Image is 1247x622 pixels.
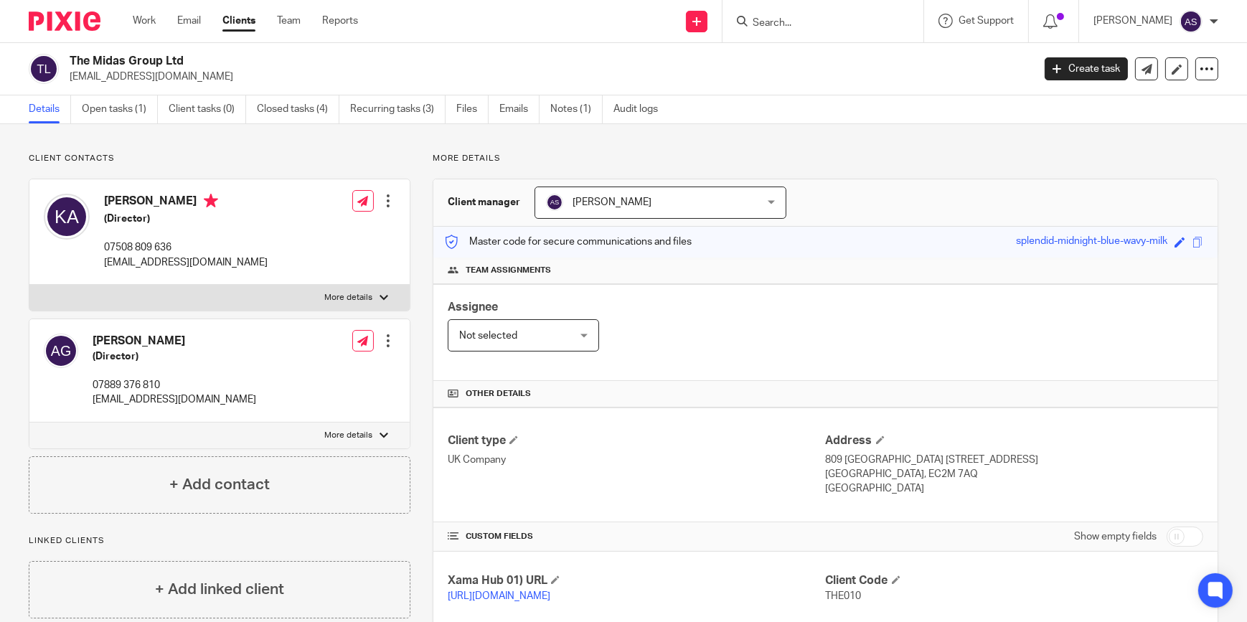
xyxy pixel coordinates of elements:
p: More details [324,430,372,441]
a: Files [456,95,489,123]
span: Team assignments [466,265,551,276]
span: THE010 [826,591,862,601]
h4: + Add contact [169,473,270,496]
a: Reports [322,14,358,28]
p: 07508 809 636 [104,240,268,255]
h2: The Midas Group Ltd [70,54,832,69]
a: Open tasks (1) [82,95,158,123]
p: UK Company [448,453,825,467]
h4: Xama Hub 01) URL [448,573,825,588]
h4: Client type [448,433,825,448]
img: svg%3E [29,54,59,84]
a: Work [133,14,156,28]
img: svg%3E [1180,10,1203,33]
a: Notes (1) [550,95,603,123]
img: Pixie [29,11,100,31]
p: [GEOGRAPHIC_DATA], EC2M 7AQ [826,467,1203,481]
span: Other details [466,388,531,400]
h4: Address [826,433,1203,448]
a: Details [29,95,71,123]
label: Show empty fields [1074,529,1157,544]
a: [URL][DOMAIN_NAME] [448,591,550,601]
img: svg%3E [44,194,90,240]
p: Master code for secure communications and files [444,235,692,249]
p: Linked clients [29,535,410,547]
p: Client contacts [29,153,410,164]
p: [EMAIL_ADDRESS][DOMAIN_NAME] [104,255,268,270]
p: More details [324,292,372,303]
h4: Client Code [826,573,1203,588]
span: Get Support [959,16,1014,26]
p: [PERSON_NAME] [1093,14,1172,28]
span: Not selected [459,331,517,341]
input: Search [751,17,880,30]
img: svg%3E [546,194,563,211]
a: Team [277,14,301,28]
a: Audit logs [613,95,669,123]
p: [EMAIL_ADDRESS][DOMAIN_NAME] [70,70,1023,84]
a: Emails [499,95,540,123]
a: Client tasks (0) [169,95,246,123]
h5: (Director) [93,349,256,364]
a: Closed tasks (4) [257,95,339,123]
h3: Client manager [448,195,520,209]
h4: [PERSON_NAME] [93,334,256,349]
a: Clients [222,14,255,28]
a: Create task [1045,57,1128,80]
a: Recurring tasks (3) [350,95,446,123]
i: Primary [204,194,218,208]
h4: + Add linked client [155,578,284,600]
span: Assignee [448,301,498,313]
p: [GEOGRAPHIC_DATA] [826,481,1203,496]
h4: CUSTOM FIELDS [448,531,825,542]
span: [PERSON_NAME] [573,197,651,207]
p: 809 [GEOGRAPHIC_DATA] [STREET_ADDRESS] [826,453,1203,467]
p: [EMAIL_ADDRESS][DOMAIN_NAME] [93,392,256,407]
p: More details [433,153,1218,164]
img: svg%3E [44,334,78,368]
div: splendid-midnight-blue-wavy-milk [1016,234,1167,250]
h4: [PERSON_NAME] [104,194,268,212]
p: 07889 376 810 [93,378,256,392]
a: Email [177,14,201,28]
h5: (Director) [104,212,268,226]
